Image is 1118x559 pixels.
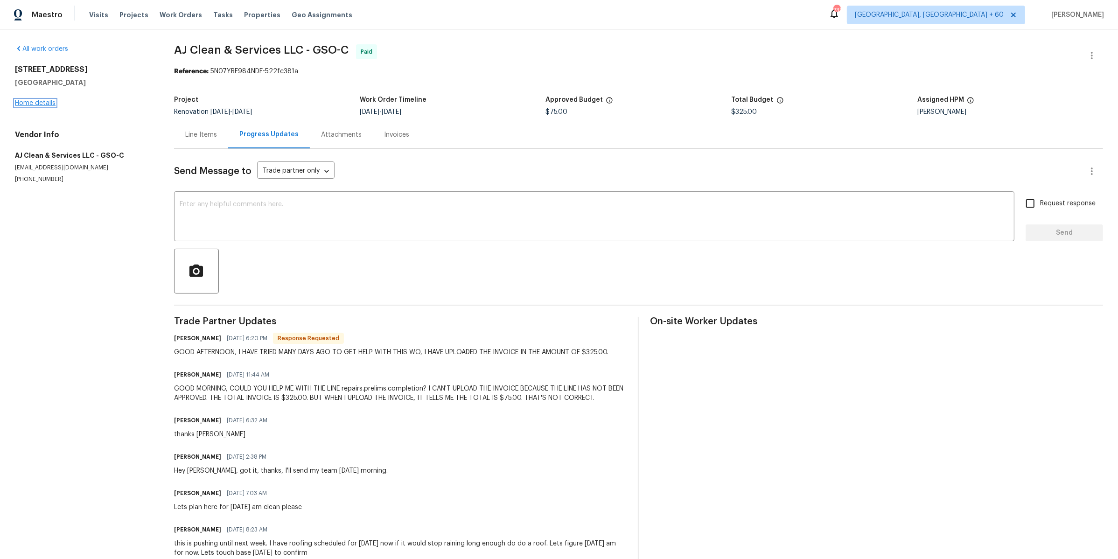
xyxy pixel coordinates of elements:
[732,97,774,103] h5: Total Budget
[15,78,152,87] h5: [GEOGRAPHIC_DATA]
[321,130,362,140] div: Attachments
[257,164,335,179] div: Trade partner only
[15,46,68,52] a: All work orders
[174,317,627,326] span: Trade Partner Updates
[833,6,840,15] div: 731
[360,97,426,103] h5: Work Order Timeline
[174,97,198,103] h5: Project
[917,97,964,103] h5: Assigned HPM
[174,489,221,498] h6: [PERSON_NAME]
[174,109,252,115] span: Renovation
[174,452,221,461] h6: [PERSON_NAME]
[174,334,221,343] h6: [PERSON_NAME]
[545,97,603,103] h5: Approved Budget
[227,334,267,343] span: [DATE] 6:20 PM
[227,452,266,461] span: [DATE] 2:38 PM
[174,466,388,475] div: Hey [PERSON_NAME], got it, thanks, I'll send my team [DATE] morning.
[360,109,379,115] span: [DATE]
[210,109,230,115] span: [DATE]
[213,12,233,18] span: Tasks
[174,503,302,512] div: Lets plan here for [DATE] am clean please
[174,68,209,75] b: Reference:
[89,10,108,20] span: Visits
[15,100,56,106] a: Home details
[15,151,152,160] h5: AJ Clean & Services LLC - GSO-C
[210,109,252,115] span: -
[227,525,267,534] span: [DATE] 8:23 AM
[174,44,349,56] span: AJ Clean & Services LLC - GSO-C
[174,384,627,403] div: GOOD MORNING, COULD YOU HELP ME WITH THE LINE repairs.prelims.completion? I CAN'T UPLOAD THE INVO...
[174,370,221,379] h6: [PERSON_NAME]
[244,10,280,20] span: Properties
[174,525,221,534] h6: [PERSON_NAME]
[227,489,267,498] span: [DATE] 7:03 AM
[15,65,152,74] h2: [STREET_ADDRESS]
[967,97,974,109] span: The hpm assigned to this work order.
[545,109,567,115] span: $75.00
[15,130,152,140] h4: Vendor Info
[174,167,252,176] span: Send Message to
[227,416,267,425] span: [DATE] 6:32 AM
[382,109,401,115] span: [DATE]
[732,109,757,115] span: $325.00
[185,130,217,140] div: Line Items
[776,97,784,109] span: The total cost of line items that have been proposed by Opendoor. This sum includes line items th...
[239,130,299,139] div: Progress Updates
[360,109,401,115] span: -
[174,348,608,357] div: GOOD AFTERNOON, I HAVE TRIED MANY DAYS AGO TO GET HELP WITH THIS WO, I HAVE UPLOADED THE INVOICE ...
[15,164,152,172] p: [EMAIL_ADDRESS][DOMAIN_NAME]
[32,10,63,20] span: Maestro
[174,539,627,558] div: this is pushing until next week. I have roofing scheduled for [DATE] now if it would stop raining...
[160,10,202,20] span: Work Orders
[1048,10,1104,20] span: [PERSON_NAME]
[232,109,252,115] span: [DATE]
[15,175,152,183] p: [PHONE_NUMBER]
[650,317,1103,326] span: On-site Worker Updates
[274,334,343,343] span: Response Requested
[361,47,376,56] span: Paid
[227,370,269,379] span: [DATE] 11:44 AM
[174,416,221,425] h6: [PERSON_NAME]
[119,10,148,20] span: Projects
[606,97,613,109] span: The total cost of line items that have been approved by both Opendoor and the Trade Partner. This...
[384,130,409,140] div: Invoices
[917,109,1103,115] div: [PERSON_NAME]
[1040,199,1096,209] span: Request response
[174,430,273,439] div: thanks [PERSON_NAME]
[855,10,1004,20] span: [GEOGRAPHIC_DATA], [GEOGRAPHIC_DATA] + 60
[174,67,1103,76] div: 5N07YRE984NDE-522fc381a
[292,10,352,20] span: Geo Assignments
